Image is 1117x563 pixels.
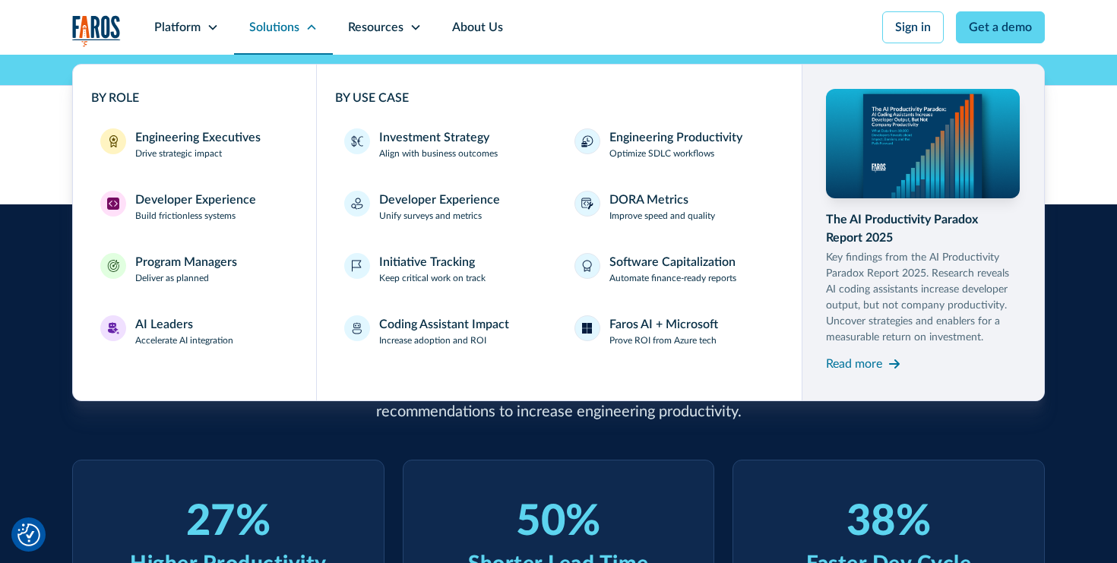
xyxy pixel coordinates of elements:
[249,18,299,36] div: Solutions
[135,315,193,334] div: AI Leaders
[609,147,714,160] p: Optimize SDLC workflows
[135,271,209,285] p: Deliver as planned
[826,355,882,373] div: Read more
[609,253,736,271] div: Software Capitalization
[107,322,119,334] img: AI Leaders
[135,334,233,347] p: Accelerate AI integration
[335,89,783,107] div: BY USE CASE
[91,244,298,294] a: Program ManagersProgram ManagersDeliver as planned
[135,128,261,147] div: Engineering Executives
[72,15,121,46] img: Logo of the analytics and reporting company Faros.
[565,119,783,169] a: Engineering ProductivityOptimize SDLC workflows
[609,271,736,285] p: Automate finance-ready reports
[826,210,1020,247] div: The AI Productivity Paradox Report 2025
[91,182,298,232] a: Developer ExperienceDeveloper ExperienceBuild frictionless systems
[348,18,403,36] div: Resources
[609,334,717,347] p: Prove ROI from Azure tech
[609,191,688,209] div: DORA Metrics
[609,315,718,334] div: Faros AI + Microsoft
[609,128,742,147] div: Engineering Productivity
[154,18,201,36] div: Platform
[379,315,509,334] div: Coding Assistant Impact
[335,244,553,294] a: Initiative TrackingKeep critical work on track
[379,209,482,223] p: Unify surveys and metrics
[379,334,486,347] p: Increase adoption and ROI
[379,253,475,271] div: Initiative Tracking
[186,497,236,548] div: 27
[135,191,256,209] div: Developer Experience
[91,306,298,356] a: AI LeadersAI LeadersAccelerate AI integration
[72,55,1045,401] nav: Solutions
[379,191,500,209] div: Developer Experience
[107,198,119,210] img: Developer Experience
[91,119,298,169] a: Engineering ExecutivesEngineering ExecutivesDrive strategic impact
[72,15,121,46] a: home
[17,523,40,546] img: Revisit consent button
[565,244,783,294] a: Software CapitalizationAutomate finance-ready reports
[135,209,236,223] p: Build frictionless systems
[17,523,40,546] button: Cookie Settings
[896,497,932,548] div: %
[335,119,553,169] a: Investment StrategyAlign with business outcomes
[379,271,486,285] p: Keep critical work on track
[135,253,237,271] div: Program Managers
[565,306,783,356] a: Faros AI + MicrosoftProve ROI from Azure tech
[379,128,489,147] div: Investment Strategy
[826,89,1020,376] a: The AI Productivity Paradox Report 2025Key findings from the AI Productivity Paradox Report 2025....
[91,89,298,107] div: BY ROLE
[107,135,119,147] img: Engineering Executives
[565,497,601,548] div: %
[956,11,1045,43] a: Get a demo
[135,147,222,160] p: Drive strategic impact
[236,497,271,548] div: %
[516,497,565,548] div: 50
[882,11,944,43] a: Sign in
[107,260,119,272] img: Program Managers
[379,147,498,160] p: Align with business outcomes
[609,209,715,223] p: Improve speed and quality
[846,497,896,548] div: 38
[335,306,553,356] a: Coding Assistant ImpactIncrease adoption and ROI
[335,182,553,232] a: Developer ExperienceUnify surveys and metrics
[826,250,1020,346] p: Key findings from the AI Productivity Paradox Report 2025. Research reveals AI coding assistants ...
[565,182,783,232] a: DORA MetricsImprove speed and quality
